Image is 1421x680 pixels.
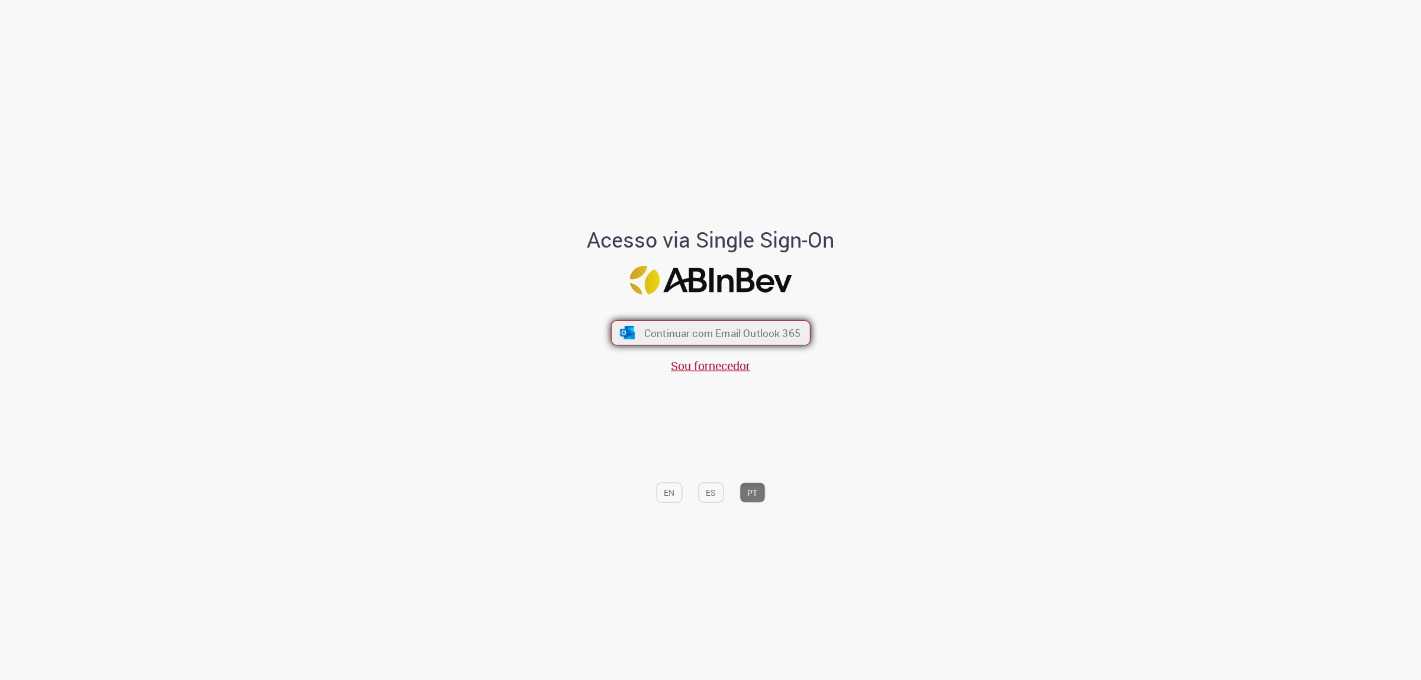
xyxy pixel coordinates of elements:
[656,482,682,502] button: EN
[698,482,724,502] button: ES
[644,326,800,339] span: Continuar com Email Outlook 365
[611,320,811,345] button: ícone Azure/Microsoft 360 Continuar com Email Outlook 365
[546,228,875,252] h1: Acesso via Single Sign-On
[619,326,636,339] img: ícone Azure/Microsoft 360
[671,357,750,373] a: Sou fornecedor
[740,482,765,502] button: PT
[629,265,792,294] img: Logo ABInBev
